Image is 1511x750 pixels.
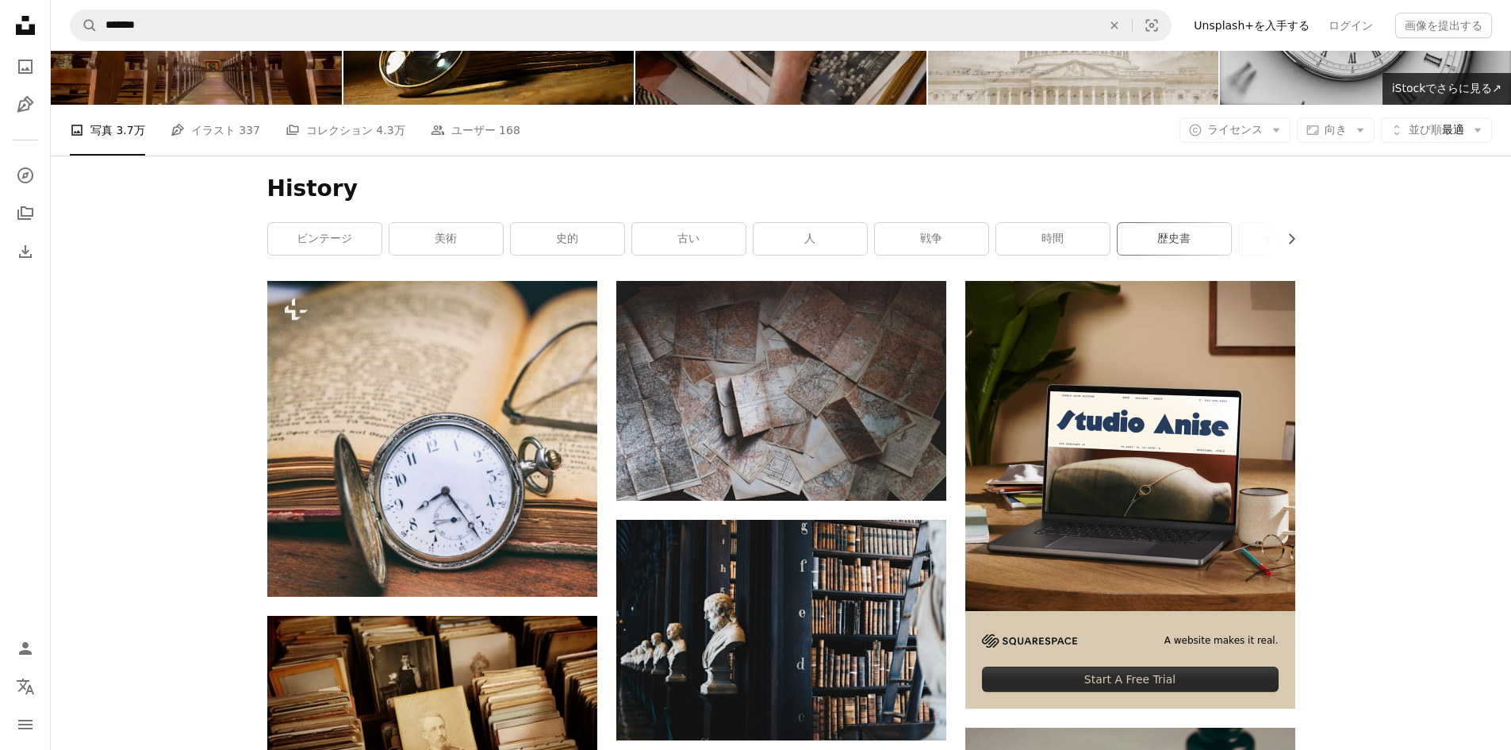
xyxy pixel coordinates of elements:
a: ユーザー 168 [431,105,520,156]
a: ログイン [1319,13,1383,38]
span: 並び順 [1409,123,1442,136]
a: 写真 [10,51,41,83]
span: iStockでさらに見る ↗ [1392,82,1501,94]
img: 黒い木の棚の上の本ロット [616,520,946,740]
button: 並び順最適 [1381,117,1492,143]
img: 木のオフィスデスクの背景にビンテージ懐中時計と古い本を開く、接写。時間、科学の概念 [267,281,597,597]
a: iStockでさらに見る↗ [1383,73,1511,105]
span: 337 [239,121,260,139]
button: Unsplashで検索する [71,10,98,40]
form: サイト内でビジュアルを探す [70,10,1172,41]
button: 言語 [10,671,41,702]
h1: History [267,175,1295,203]
a: ダウンロード履歴 [10,236,41,267]
a: A website makes it real.Start A Free Trial [965,281,1295,709]
a: 美術 [389,223,503,255]
span: 最適 [1409,122,1464,138]
a: ログイン / 登録する [10,633,41,664]
a: 歴史書 [1118,223,1231,255]
button: 画像を提出する [1395,13,1492,38]
a: 戦争 [875,223,988,255]
button: 全てクリア [1097,10,1132,40]
div: Start A Free Trial [982,667,1279,692]
button: メニュー [10,709,41,740]
button: ライセンス [1179,117,1290,143]
span: 168 [499,121,520,139]
a: Unsplash+を入手する [1184,13,1319,38]
span: A website makes it real. [1164,634,1279,648]
a: ホーム — Unsplash [10,10,41,44]
a: 古い [632,223,746,255]
a: 史的 [511,223,624,255]
a: 床に転がった地図 [616,383,946,398]
button: ビジュアル検索 [1133,10,1171,40]
a: インドの歴史 [1239,223,1352,255]
a: 探す [10,160,41,191]
button: 向き [1297,117,1375,143]
a: イラスト 337 [171,105,260,156]
a: イラスト [10,89,41,121]
a: コレクション 4.3万 [286,105,405,156]
a: コレクション [10,198,41,229]
a: 時間 [996,223,1110,255]
a: 木のオフィスデスクの背景にビンテージ懐中時計と古い本を開く、接写。時間、科学の概念 [267,432,597,446]
span: ライセンス [1207,123,1263,136]
button: リストを右にスクロールする [1277,223,1295,255]
img: 床に転がった地図 [616,281,946,501]
span: 4.3万 [376,121,405,139]
span: 向き [1325,123,1347,136]
img: file-1705255347840-230a6ab5bca9image [982,634,1077,648]
a: 黒い木の棚の上の本ロット [616,622,946,637]
a: ビンテージ [268,223,382,255]
a: 人 [754,223,867,255]
img: file-1705123271268-c3eaf6a79b21image [965,281,1295,611]
a: 白黒写真ロット [267,718,597,733]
